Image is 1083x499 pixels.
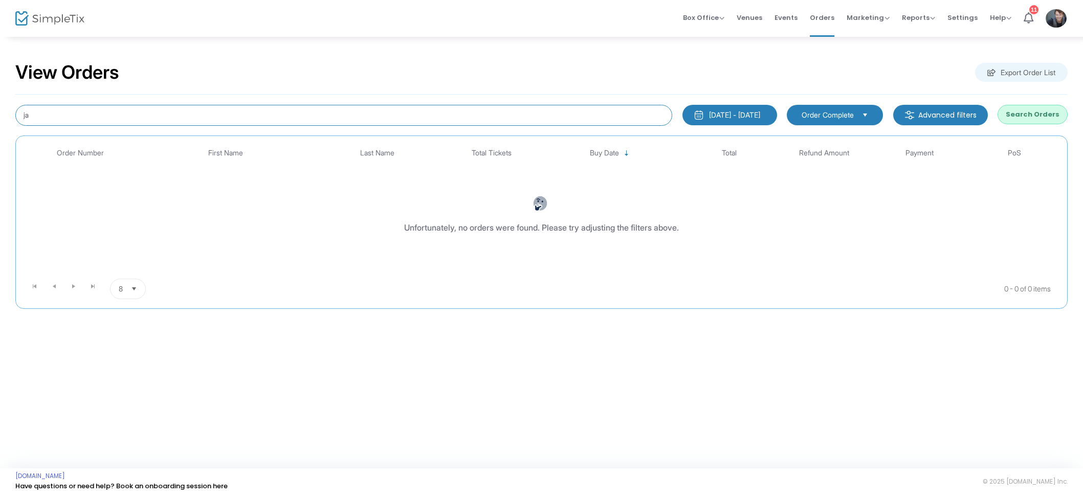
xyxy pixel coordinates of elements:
[810,5,834,31] span: Orders
[360,149,394,157] span: Last Name
[21,141,1062,275] div: Data table
[15,472,65,480] a: [DOMAIN_NAME]
[119,284,123,294] span: 8
[709,110,760,120] div: [DATE] - [DATE]
[248,279,1051,299] kendo-pager-info: 0 - 0 of 0 items
[444,141,539,165] th: Total Tickets
[998,105,1068,124] button: Search Orders
[802,110,854,120] span: Order Complete
[57,149,104,157] span: Order Number
[15,61,119,84] h2: View Orders
[847,13,890,22] span: Marketing
[775,5,798,31] span: Events
[533,196,548,211] img: face-thinking.png
[127,279,141,299] button: Select
[623,149,631,157] span: Sortable
[990,13,1011,22] span: Help
[947,5,978,31] span: Settings
[983,478,1068,486] span: © 2025 [DOMAIN_NAME] Inc.
[904,110,915,120] img: filter
[15,105,672,126] input: Search by name, email, phone, order number, ip address, or last 4 digits of card
[208,149,243,157] span: First Name
[858,109,872,121] button: Select
[404,221,679,234] div: Unfortunately, no orders were found. Please try adjusting the filters above.
[682,105,777,125] button: [DATE] - [DATE]
[15,481,228,491] a: Have questions or need help? Book an onboarding session here
[683,13,724,22] span: Box Office
[590,149,619,157] span: Buy Date
[905,149,934,157] span: Payment
[1029,3,1038,12] div: 11
[777,141,872,165] th: Refund Amount
[737,5,762,31] span: Venues
[682,141,777,165] th: Total
[694,110,704,120] img: monthly
[893,105,988,125] m-button: Advanced filters
[902,13,935,22] span: Reports
[1008,149,1021,157] span: PoS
